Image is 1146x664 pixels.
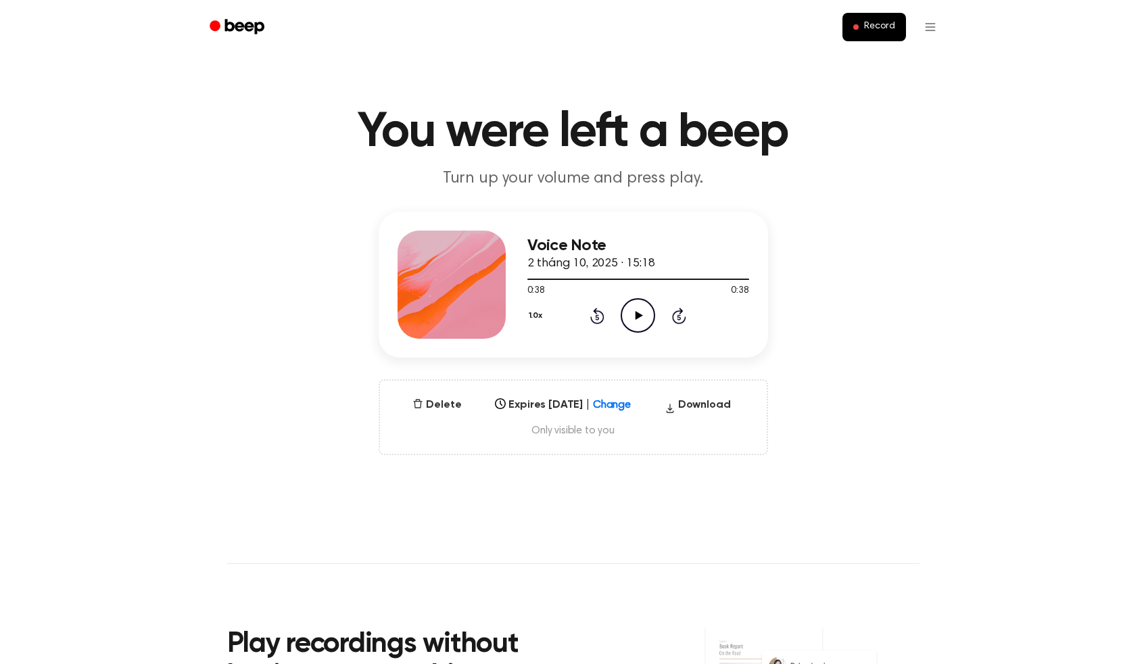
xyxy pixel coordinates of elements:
button: Open menu [914,11,947,43]
span: 0:38 [731,284,748,298]
button: Delete [407,397,467,413]
a: Beep [200,14,277,41]
h1: You were left a beep [227,108,920,157]
span: 0:38 [527,284,545,298]
button: 1.0x [527,304,548,327]
button: Download [659,397,736,419]
span: Record [864,21,894,33]
button: Record [842,13,905,41]
h3: Voice Note [527,237,749,255]
p: Turn up your volume and press play. [314,168,833,190]
span: Only visible to you [396,424,750,437]
span: 2 tháng 10, 2025 · 15:18 [527,258,655,270]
